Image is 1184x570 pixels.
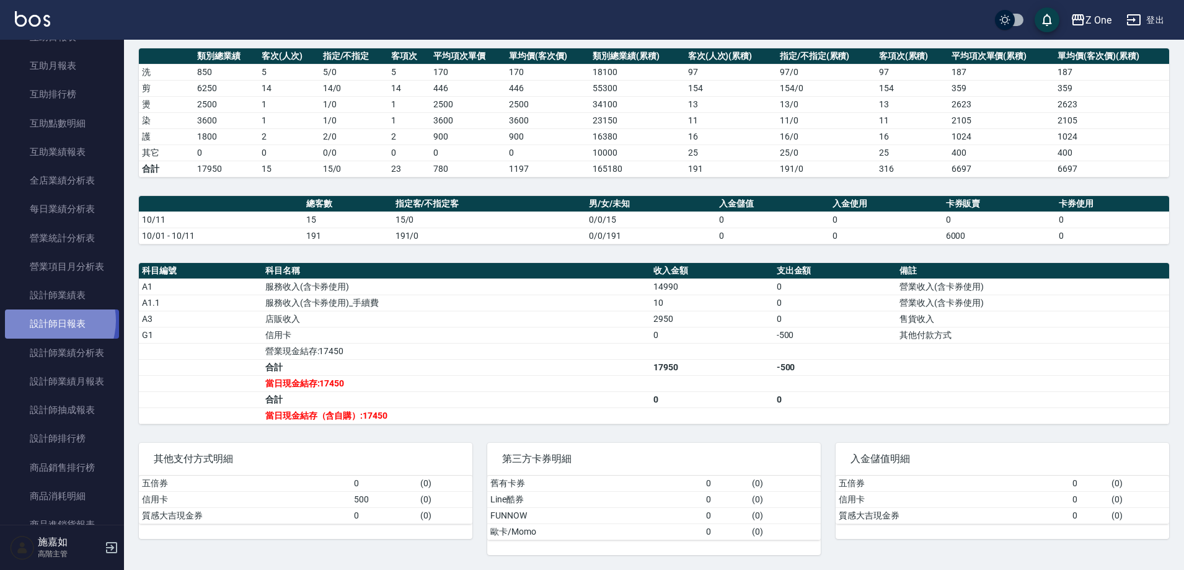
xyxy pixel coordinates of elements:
td: 0 [774,391,897,407]
td: 17950 [650,359,774,375]
th: 單均價(客次價) [506,48,590,65]
td: 1024 [1054,128,1169,145]
a: 商品消耗明細 [5,482,119,510]
td: 446 [506,80,590,96]
td: 0 [1069,476,1108,492]
td: 16 / 0 [777,128,876,145]
img: Person [10,535,35,560]
td: 質感大吉現金券 [836,507,1069,523]
td: 5 / 0 [320,64,389,80]
a: 設計師日報表 [5,309,119,338]
table: a dense table [836,476,1169,524]
td: 11 [685,112,777,128]
td: 11 [876,112,948,128]
td: ( 0 ) [1108,491,1169,507]
td: 0 [388,145,430,161]
td: 55300 [590,80,684,96]
td: 售貨收入 [896,311,1169,327]
td: 10/11 [139,212,303,228]
span: 第三方卡券明細 [502,453,806,465]
td: 2950 [650,311,774,327]
td: 0 [1056,228,1169,244]
td: Line酷券 [487,491,703,507]
a: 營業項目月分析表 [5,252,119,281]
table: a dense table [139,263,1169,424]
td: 316 [876,161,948,177]
td: 170 [506,64,590,80]
td: 五倍券 [836,476,1069,492]
td: 2500 [506,96,590,112]
td: 0 [650,327,774,343]
th: 類別總業績 [194,48,258,65]
td: 15/0 [320,161,389,177]
td: A1.1 [139,295,262,311]
td: 97 / 0 [777,64,876,80]
td: 187 [1054,64,1169,80]
a: 設計師排行榜 [5,424,119,453]
td: 154 / 0 [777,80,876,96]
td: 1197 [506,161,590,177]
table: a dense table [139,476,472,524]
th: 客次(人次)(累積) [685,48,777,65]
td: 187 [948,64,1055,80]
td: -500 [774,359,897,375]
a: 全店業績分析表 [5,166,119,195]
td: 舊有卡券 [487,476,703,492]
td: 2623 [948,96,1055,112]
a: 商品銷售排行榜 [5,453,119,482]
th: 指定/不指定 [320,48,389,65]
td: 0/0/15 [586,212,716,228]
td: A3 [139,311,262,327]
td: 剪 [139,80,194,96]
td: 16 [876,128,948,145]
td: 合計 [262,359,650,375]
td: 780 [430,161,506,177]
td: 850 [194,64,258,80]
th: 客項次 [388,48,430,65]
td: 34100 [590,96,684,112]
th: 客次(人次) [258,48,320,65]
td: 0 [774,295,897,311]
td: 25 [876,145,948,161]
td: 446 [430,80,506,96]
td: 信用卡 [139,491,351,507]
td: ( 0 ) [749,476,821,492]
td: 900 [430,128,506,145]
th: 支出金額 [774,263,897,279]
td: 5 [388,64,430,80]
td: 14 / 0 [320,80,389,96]
td: 服務收入(含卡券使用) [262,278,650,295]
td: 18100 [590,64,684,80]
td: 16 [685,128,777,145]
td: 25 [685,145,777,161]
td: 13 / 0 [777,96,876,112]
a: 商品進銷貨報表 [5,510,119,539]
table: a dense table [139,48,1169,177]
td: 信用卡 [836,491,1069,507]
td: 15 [303,212,392,228]
button: 登出 [1121,9,1169,32]
td: 0 [829,212,943,228]
td: 359 [948,80,1055,96]
td: 0 [1069,507,1108,523]
td: 營業現金結存:17450 [262,343,650,359]
td: 900 [506,128,590,145]
a: 每日業績分析表 [5,195,119,223]
td: 3600 [430,112,506,128]
td: 25 / 0 [777,145,876,161]
td: 16380 [590,128,684,145]
th: 科目編號 [139,263,262,279]
td: 2105 [1054,112,1169,128]
td: 11 / 0 [777,112,876,128]
th: 男/女/未知 [586,196,716,212]
td: 15/0 [392,212,586,228]
td: 154 [685,80,777,96]
th: 科目名稱 [262,263,650,279]
td: 6000 [943,228,1056,244]
td: 燙 [139,96,194,112]
td: 2 / 0 [320,128,389,145]
td: 0 / 0 [320,145,389,161]
td: 1 / 0 [320,112,389,128]
td: 其它 [139,145,194,161]
td: 500 [351,491,418,507]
